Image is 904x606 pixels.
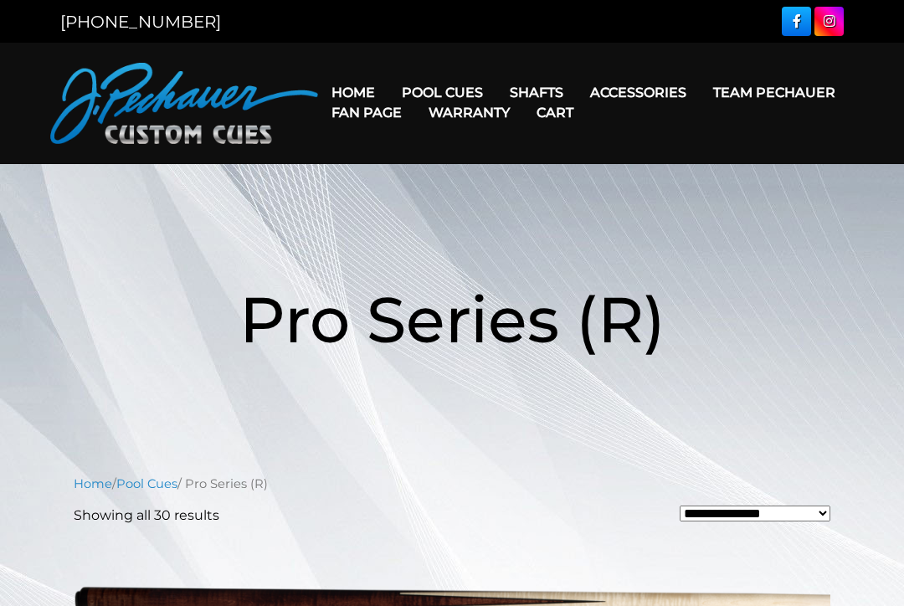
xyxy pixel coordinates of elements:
[74,475,830,493] nav: Breadcrumb
[523,91,587,134] a: Cart
[74,476,112,491] a: Home
[116,476,177,491] a: Pool Cues
[239,280,665,358] span: Pro Series (R)
[60,12,221,32] a: [PHONE_NUMBER]
[700,71,849,114] a: Team Pechauer
[496,71,577,114] a: Shafts
[50,63,318,144] img: Pechauer Custom Cues
[318,71,388,114] a: Home
[415,91,523,134] a: Warranty
[318,91,415,134] a: Fan Page
[680,506,830,521] select: Shop order
[74,506,219,526] p: Showing all 30 results
[577,71,700,114] a: Accessories
[388,71,496,114] a: Pool Cues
